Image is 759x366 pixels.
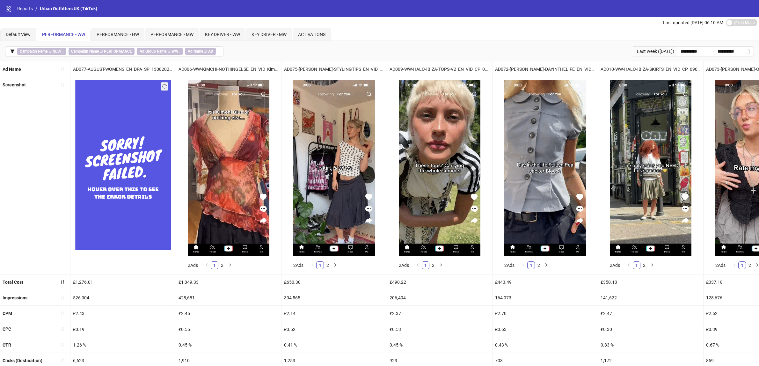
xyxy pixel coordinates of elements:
[6,32,31,37] span: Default View
[70,62,176,77] div: AD077-AUGUST-WOMENS_EN_DPA_SP_13082025_F_CC_SC3_None_WW
[208,49,213,54] b: AD
[739,262,746,269] a: 1
[3,342,11,348] b: CTR
[60,83,65,87] span: sort-ascending
[598,274,703,290] div: £350.10
[228,263,232,267] span: right
[281,306,387,321] div: £2.14
[60,296,65,300] span: sort-ascending
[162,84,167,89] span: reload
[429,261,437,269] li: 2
[60,327,65,331] span: sort-ascending
[176,337,281,353] div: 0.45 %
[104,49,132,54] b: PERFORMANCE
[710,49,715,54] span: to
[437,261,445,269] li: Next Page
[633,46,677,56] div: Last week ([DATE])
[3,311,12,316] b: CPM
[211,262,218,269] a: 1
[3,82,26,87] b: Screenshot
[211,261,218,269] li: 1
[281,62,387,77] div: AD075-[PERSON_NAME]-STYLINGTIPS_EN_VID_CP_08082025_F_NSN_SC13_USP7_WW
[535,261,543,269] li: 2
[309,261,316,269] li: Previous Page
[281,337,387,353] div: 0.41 %
[3,280,23,285] b: Total Cost
[399,80,480,256] img: Screenshot 1837179173158929
[493,290,598,305] div: 164,073
[633,261,640,269] li: 1
[60,342,65,347] span: sort-ascending
[430,262,437,269] a: 2
[387,274,492,290] div: £490.22
[493,306,598,321] div: £2.70
[60,311,65,316] span: sort-ascending
[40,6,97,11] span: Urban Outfitters UK (TikTok)
[715,263,726,268] span: 2 Ads
[633,262,640,269] a: 1
[35,5,37,12] li: /
[738,261,746,269] li: 1
[219,262,226,269] a: 2
[416,263,420,267] span: left
[205,32,240,37] span: KEY DRIVER - WW
[3,67,21,72] b: Ad Name
[544,263,548,267] span: right
[625,261,633,269] li: Previous Page
[627,263,631,267] span: left
[150,32,193,37] span: PERFORMANCE - MW
[70,337,176,353] div: 1.26 %
[414,261,422,269] li: Previous Page
[3,358,42,363] b: Clicks (Destination)
[53,49,63,54] b: NEST_
[387,306,492,321] div: £2.37
[333,263,337,267] span: right
[176,274,281,290] div: £1,049.33
[610,263,620,268] span: 2 Ads
[399,263,409,268] span: 2 Ads
[746,262,753,269] a: 2
[710,49,715,54] span: swap-right
[70,306,176,321] div: £2.43
[17,48,66,55] span: ∋
[422,262,429,269] a: 1
[16,5,34,12] a: Reports
[493,321,598,337] div: £0.63
[520,261,527,269] button: left
[387,337,492,353] div: 0.45 %
[493,274,598,290] div: £443.49
[176,62,281,77] div: AD006-WW-KIMCHI-NOTHINGELSE_EN_VID_Kimchi_CP_8072027_F_CC_SC1_None_WW_
[387,321,492,337] div: £0.53
[298,32,325,37] span: ACTIVATIONS
[281,290,387,305] div: 304,565
[176,290,281,305] div: 428,681
[281,274,387,290] div: £650.30
[520,261,527,269] li: Previous Page
[317,262,324,269] a: 1
[3,326,11,332] b: CPC
[60,67,65,71] span: sort-ascending
[535,262,542,269] a: 2
[332,261,339,269] li: Next Page
[439,263,443,267] span: right
[70,321,176,337] div: £0.19
[42,32,85,37] span: PERFORMANCE - WW
[324,262,331,269] a: 2
[176,321,281,337] div: £0.55
[731,261,738,269] button: left
[625,261,633,269] button: left
[493,337,598,353] div: 0.43 %
[75,80,171,250] img: Failed Screenshot Placeholder
[598,306,703,321] div: £2.47
[70,274,176,290] div: £1,276.01
[733,263,736,267] span: left
[610,80,691,256] img: Screenshot 1837181509350545
[281,321,387,337] div: £0.52
[663,20,723,25] span: Last updated [DATE] 06:10 AM
[97,32,139,37] span: PERFORMANCE - HW
[598,321,703,337] div: £0.30
[387,62,492,77] div: AD009-WW-HALO-IBIZA-TOPS-V2_EN_VID_CP_09072025_F_CC_SC1_None_WW
[205,263,209,267] span: left
[528,262,535,269] a: 1
[543,261,550,269] li: Next Page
